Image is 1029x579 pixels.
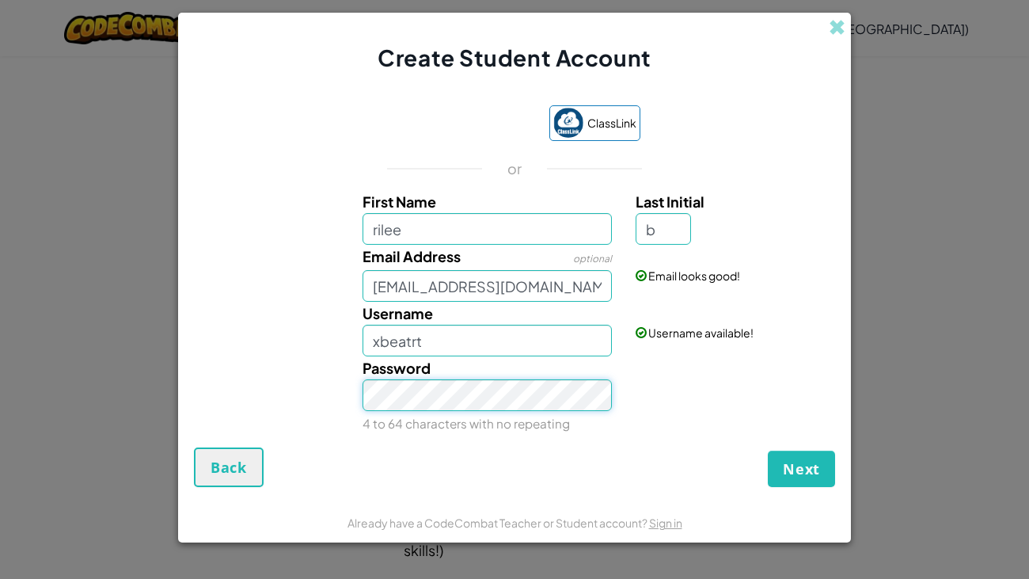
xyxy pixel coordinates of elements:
[194,448,264,487] button: Back
[363,416,570,431] small: 4 to 64 characters with no repeating
[363,247,461,265] span: Email Address
[648,326,754,340] span: Username available!
[573,253,612,265] span: optional
[363,304,433,322] span: Username
[783,459,820,478] span: Next
[378,44,651,71] span: Create Student Account
[211,458,247,477] span: Back
[649,516,682,530] a: Sign in
[363,192,436,211] span: First Name
[768,451,835,487] button: Next
[553,108,583,138] img: classlink-logo-small.png
[587,112,636,135] span: ClassLink
[507,159,522,178] p: or
[636,192,704,211] span: Last Initial
[381,107,541,142] iframe: Sign in with Google Button
[347,516,649,530] span: Already have a CodeCombat Teacher or Student account?
[648,269,740,283] span: Email looks good!
[363,359,431,377] span: Password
